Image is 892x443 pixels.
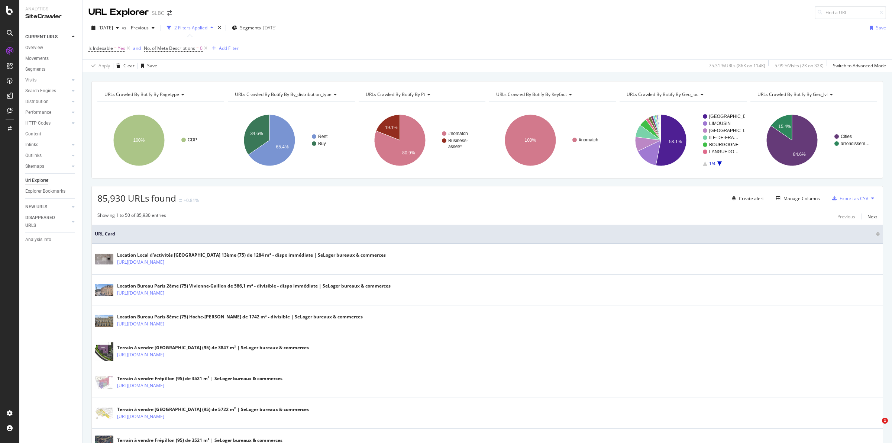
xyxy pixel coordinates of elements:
[88,45,113,51] span: Is Indexable
[98,62,110,69] div: Apply
[489,108,615,173] svg: A chart.
[364,89,479,100] h4: URLs Crawled By Botify By pt
[97,108,224,173] svg: A chart.
[147,62,157,69] div: Save
[25,65,77,73] a: Segments
[164,22,216,34] button: 2 Filters Applied
[709,135,739,140] text: ILE-DE-FRA…
[200,43,203,54] span: 0
[25,236,51,244] div: Analysis Info
[775,62,824,69] div: 5.99 % Visits ( 2K on 32K )
[840,195,868,202] div: Export as CSV
[88,6,149,19] div: URL Explorer
[359,108,484,173] div: A chart.
[25,163,70,170] a: Sitemaps
[113,60,135,72] button: Clear
[117,314,363,320] div: Location Bureau Paris 8ème (75) Hoche-[PERSON_NAME] de 1742 m² - divisible | SeLoger bureaux & co...
[829,192,868,204] button: Export as CSV
[184,197,199,203] div: +0.81%
[25,236,77,244] a: Analysis Info
[318,134,328,139] text: Rent
[133,45,141,51] div: and
[25,152,70,160] a: Outlinks
[133,45,141,52] button: and
[117,375,282,382] div: Terrain à vendre Frépillon (95) de 3521 m² | SeLoger bureaux & commerces
[95,254,113,264] img: main image
[196,45,199,51] span: =
[25,119,70,127] a: HTTP Codes
[25,12,76,21] div: SiteCrawler
[739,195,764,202] div: Create alert
[837,214,855,220] div: Previous
[123,62,135,69] div: Clear
[25,76,36,84] div: Visits
[97,212,166,221] div: Showing 1 to 50 of 85,930 entries
[25,152,42,160] div: Outlinks
[117,351,164,359] a: [URL][DOMAIN_NAME]
[117,382,164,389] a: [URL][DOMAIN_NAME]
[867,212,877,221] button: Next
[117,406,309,413] div: Terrain à vendre [GEOGRAPHIC_DATA] (95) de 5722 m² | SeLoger bureaux & commerces
[876,25,886,31] div: Save
[25,214,70,229] a: DISAPPEARED URLS
[25,55,77,62] a: Movements
[103,89,217,100] h4: URLs Crawled By Botify By pagetype
[867,22,886,34] button: Save
[138,60,157,72] button: Save
[729,192,764,204] button: Create alert
[25,76,70,84] a: Visits
[104,91,179,97] span: URLs Crawled By Botify By pagetype
[815,6,886,19] input: Find a URL
[95,231,874,237] span: URL Card
[98,25,113,31] span: 2025 Sep. 6th
[366,91,425,97] span: URLs Crawled By Botify By pt
[620,108,745,173] svg: A chart.
[867,214,877,220] div: Next
[95,376,113,389] img: main image
[841,134,852,139] text: Cities
[773,194,820,203] button: Manage Columns
[709,149,739,154] text: LANGUEDO…
[228,108,355,173] svg: A chart.
[25,203,70,211] a: NEW URLS
[128,22,158,34] button: Previous
[448,138,468,143] text: Business-
[709,62,765,69] div: 75.31 % URLs ( 86K on 114K )
[25,98,70,106] a: Distribution
[882,418,888,424] span: 1
[97,192,176,204] span: 85,930 URLs found
[757,91,828,97] span: URLs Crawled By Botify By geo_lvl
[167,10,172,16] div: arrow-right-arrow-left
[25,130,77,138] a: Content
[117,289,164,297] a: [URL][DOMAIN_NAME]
[25,141,70,149] a: Inlinks
[448,144,462,149] text: asset/*
[25,33,70,41] a: CURRENT URLS
[188,137,197,142] text: CDP
[25,177,48,184] div: Url Explorer
[25,109,51,116] div: Performance
[841,141,870,146] text: arrondissem…
[95,407,113,420] img: main image
[778,124,791,129] text: 15.4%
[793,152,805,157] text: 84.6%
[118,43,125,54] span: Yes
[579,137,598,142] text: #nomatch
[867,418,885,436] iframe: Intercom live chat
[117,344,309,351] div: Terrain à vendre [GEOGRAPHIC_DATA] (95) de 3847 m² | SeLoger bureaux & commerces
[830,60,886,72] button: Switch to Advanced Mode
[25,44,77,52] a: Overview
[25,187,65,195] div: Explorer Bookmarks
[25,98,49,106] div: Distribution
[25,87,56,95] div: Search Engines
[25,33,58,41] div: CURRENT URLS
[25,177,77,184] a: Url Explorer
[263,25,277,31] div: [DATE]
[524,138,536,143] text: 100%
[25,6,76,12] div: Analytics
[625,89,740,100] h4: URLs Crawled By Botify By geo_loc
[25,163,44,170] div: Sitemaps
[117,252,386,259] div: Location Local d'activités [GEOGRAPHIC_DATA] 13ème (75) de 1284 m² - dispo immédiate | SeLoger bu...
